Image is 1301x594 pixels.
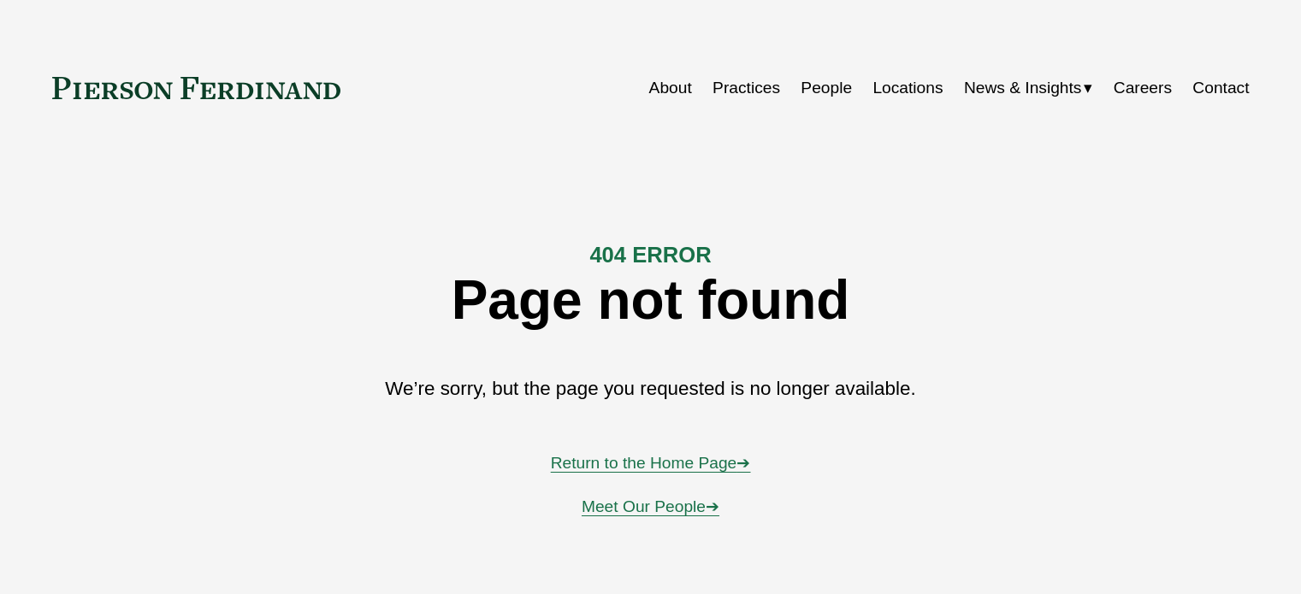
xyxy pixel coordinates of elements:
[551,454,751,472] a: Return to the Home Page➔
[649,72,692,104] a: About
[1192,72,1249,104] a: Contact
[589,243,711,267] strong: 404 ERROR
[352,372,950,406] p: We’re sorry, but the page you requested is no longer available.
[736,454,750,472] span: ➔
[251,269,1050,332] h1: Page not found
[964,74,1082,103] span: News & Insights
[713,72,780,104] a: Practices
[801,72,852,104] a: People
[1114,72,1172,104] a: Careers
[964,72,1093,104] a: folder dropdown
[582,497,719,515] a: Meet Our People➔
[706,497,719,515] span: ➔
[872,72,943,104] a: Locations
